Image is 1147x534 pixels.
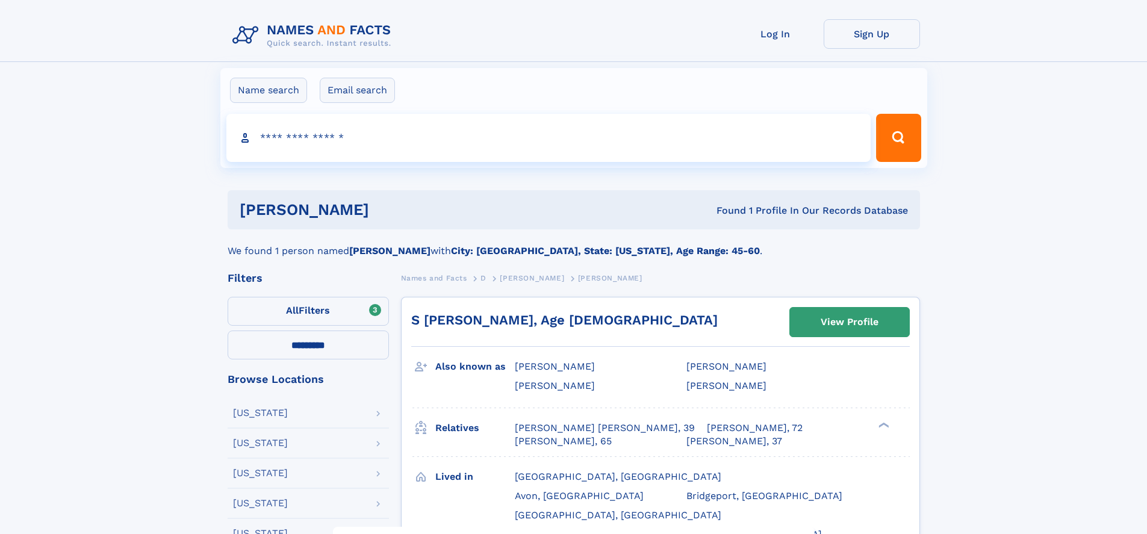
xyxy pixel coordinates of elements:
a: [PERSON_NAME], 72 [707,421,803,435]
label: Email search [320,78,395,103]
h3: Relatives [435,418,515,438]
a: View Profile [790,308,909,337]
div: We found 1 person named with . [228,229,920,258]
span: [PERSON_NAME] [515,380,595,391]
span: [PERSON_NAME] [515,361,595,372]
label: Filters [228,297,389,326]
div: Browse Locations [228,374,389,385]
b: City: [GEOGRAPHIC_DATA], State: [US_STATE], Age Range: 45-60 [451,245,760,256]
a: [PERSON_NAME], 65 [515,435,612,448]
a: Log In [727,19,824,49]
a: D [480,270,486,285]
a: [PERSON_NAME], 37 [686,435,782,448]
a: [PERSON_NAME] [500,270,564,285]
span: [PERSON_NAME] [500,274,564,282]
span: [GEOGRAPHIC_DATA], [GEOGRAPHIC_DATA] [515,471,721,482]
span: [PERSON_NAME] [686,361,766,372]
span: Avon, [GEOGRAPHIC_DATA] [515,490,644,501]
div: View Profile [821,308,878,336]
label: Name search [230,78,307,103]
a: [PERSON_NAME] [PERSON_NAME], 39 [515,421,695,435]
div: [US_STATE] [233,438,288,448]
div: [US_STATE] [233,408,288,418]
div: [US_STATE] [233,468,288,478]
div: [US_STATE] [233,498,288,508]
h3: Also known as [435,356,515,377]
h3: Lived in [435,467,515,487]
div: Found 1 Profile In Our Records Database [542,204,908,217]
button: Search Button [876,114,921,162]
span: Bridgeport, [GEOGRAPHIC_DATA] [686,490,842,501]
span: All [286,305,299,316]
b: [PERSON_NAME] [349,245,431,256]
span: D [480,274,486,282]
a: S [PERSON_NAME], Age [DEMOGRAPHIC_DATA] [411,312,718,328]
h1: [PERSON_NAME] [240,202,543,217]
div: Filters [228,273,389,284]
span: [PERSON_NAME] [686,380,766,391]
span: [PERSON_NAME] [578,274,642,282]
div: ❯ [875,421,890,429]
span: [GEOGRAPHIC_DATA], [GEOGRAPHIC_DATA] [515,509,721,521]
a: Names and Facts [401,270,467,285]
a: Sign Up [824,19,920,49]
img: Logo Names and Facts [228,19,401,52]
input: search input [226,114,871,162]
